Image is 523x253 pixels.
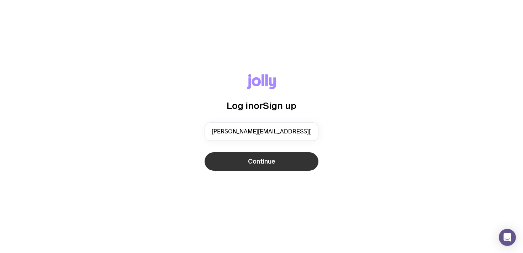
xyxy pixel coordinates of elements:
button: Continue [205,152,318,171]
span: or [254,100,263,111]
span: Log in [227,100,254,111]
span: Continue [248,157,275,166]
span: Sign up [263,100,296,111]
div: Open Intercom Messenger [499,229,516,246]
input: you@email.com [205,122,318,141]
